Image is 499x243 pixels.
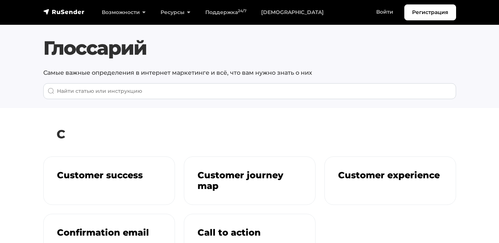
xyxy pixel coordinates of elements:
h3: Customer success [57,170,161,181]
h3: Customer journey map [198,170,302,192]
input: When autocomplete results are available use up and down arrows to review and enter to go to the d... [43,83,456,99]
a: Ресурсы [153,5,198,20]
a: Войти [369,4,401,20]
h2: C [43,121,456,147]
a: Возможности [94,5,153,20]
h1: Глоссарий [43,37,456,60]
h3: Call to action [198,227,302,238]
img: Поиск [48,88,54,94]
a: Customer success [43,156,175,205]
sup: 24/7 [238,9,246,13]
a: Customer journey map [184,156,316,205]
a: Регистрация [404,4,456,20]
a: [DEMOGRAPHIC_DATA] [254,5,331,20]
a: Customer experience [324,156,456,205]
h3: Customer experience [338,170,442,181]
img: RuSender [43,8,85,16]
h3: Confirmation email [57,227,161,238]
a: Поддержка24/7 [198,5,254,20]
p: Самые важные определения в интернет маркетинге и всё, что вам нужно знать о них [43,68,456,77]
